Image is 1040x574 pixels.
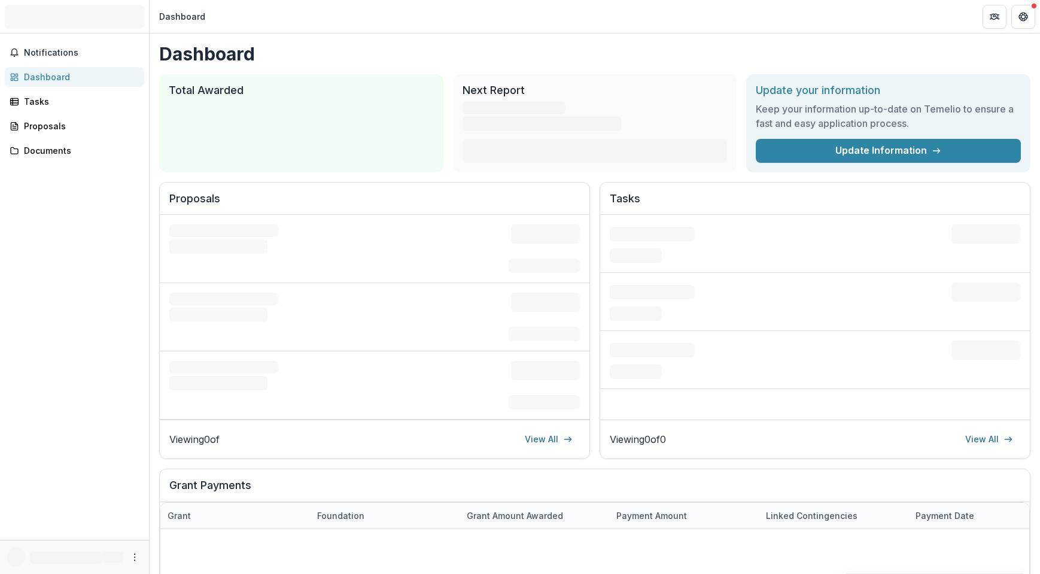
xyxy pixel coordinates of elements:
button: Get Help [1011,5,1035,29]
p: Viewing 0 of [169,432,220,447]
button: Partners [983,5,1006,29]
div: Dashboard [159,10,205,23]
button: More [127,550,142,564]
a: Update Information [756,139,1021,163]
h2: Tasks [610,192,1020,215]
nav: breadcrumb [154,8,210,25]
a: View All [518,430,580,449]
a: Tasks [5,92,144,111]
a: Dashboard [5,67,144,87]
div: Dashboard [24,71,135,83]
h3: Keep your information up-to-date on Temelio to ensure a fast and easy application process. [756,102,1021,130]
h2: Next Report [463,84,728,97]
div: Documents [24,144,135,157]
span: Notifications [24,48,139,58]
h2: Proposals [169,192,580,215]
a: View All [958,430,1020,449]
div: Proposals [24,120,135,132]
h2: Update your information [756,84,1021,97]
a: Proposals [5,116,144,136]
h2: Total Awarded [169,84,434,97]
h2: Grant Payments [169,479,1020,502]
p: Viewing 0 of 0 [610,432,666,447]
button: Notifications [5,43,144,62]
div: Tasks [24,95,135,108]
h1: Dashboard [159,43,1030,65]
a: Documents [5,141,144,160]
